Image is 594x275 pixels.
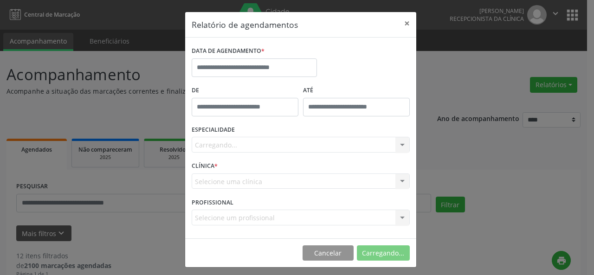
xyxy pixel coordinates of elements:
h5: Relatório de agendamentos [192,19,298,31]
button: Carregando... [357,245,410,261]
button: Cancelar [303,245,354,261]
label: De [192,83,298,98]
label: DATA DE AGENDAMENTO [192,44,265,58]
label: CLÍNICA [192,159,218,173]
label: ATÉ [303,83,410,98]
label: PROFISSIONAL [192,195,233,210]
button: Close [398,12,416,35]
label: ESPECIALIDADE [192,123,235,137]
